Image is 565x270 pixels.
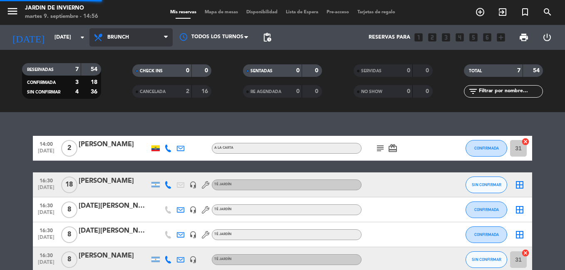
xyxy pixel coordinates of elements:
i: add_circle_outline [475,7,485,17]
span: Disponibilidad [242,10,282,15]
i: looks_6 [482,32,493,43]
span: CONFIRMADA [27,81,56,85]
span: 2 [61,140,77,157]
button: CONFIRMADA [466,140,507,157]
span: 16:30 [36,250,57,260]
i: border_all [515,205,525,215]
i: menu [6,5,19,17]
i: subject [375,143,385,153]
strong: 7 [517,68,520,74]
i: arrow_drop_down [77,32,87,42]
i: cancel [521,137,530,146]
span: SERVIDAS [361,69,382,73]
span: TÉ JARDÍN [214,258,232,261]
i: border_all [515,180,525,190]
span: 8 [61,226,77,243]
span: SIN CONFIRMAR [472,257,501,262]
span: Mapa de mesas [201,10,242,15]
strong: 18 [91,79,99,85]
strong: 0 [315,68,320,74]
button: SIN CONFIRMAR [466,177,507,193]
div: LOG OUT [535,25,559,50]
span: Pre-acceso [322,10,353,15]
button: menu [6,5,19,20]
div: martes 9. septiembre - 14:56 [25,12,98,21]
div: [DATE][PERSON_NAME] 2 [79,226,149,236]
i: filter_list [468,86,478,96]
span: CHECK INS [140,69,163,73]
i: card_giftcard [388,143,398,153]
i: looks_one [413,32,424,43]
span: CANCELADA [140,90,166,94]
i: search [543,7,553,17]
span: [DATE] [36,210,57,219]
span: Brunch [107,34,129,40]
i: headset_mic [189,256,197,263]
i: [DATE] [6,28,50,47]
strong: 54 [91,66,99,72]
div: [PERSON_NAME] [79,139,149,150]
i: looks_4 [454,32,465,43]
strong: 0 [296,68,300,74]
i: add_box [496,32,506,43]
button: CONFIRMADA [466,226,507,243]
strong: 0 [315,88,320,94]
span: 16:30 [36,225,57,235]
span: CONFIRMADA [474,146,499,150]
strong: 0 [186,68,189,74]
strong: 0 [296,88,300,94]
span: TOTAL [469,69,482,73]
span: 18 [61,177,77,193]
strong: 16 [201,88,210,94]
span: 14:00 [36,139,57,148]
button: SIN CONFIRMAR [466,251,507,268]
i: looks_3 [441,32,451,43]
i: looks_5 [468,32,479,43]
strong: 3 [75,79,79,85]
strong: 7 [75,66,79,72]
strong: 2 [186,88,189,94]
span: RESERVADAS [27,68,54,72]
span: [DATE] [36,148,57,158]
strong: 0 [205,68,210,74]
input: Filtrar por nombre... [478,87,543,96]
strong: 0 [407,68,410,74]
div: [DATE][PERSON_NAME] 1 [79,201,149,211]
span: [DATE] [36,185,57,194]
i: headset_mic [189,206,197,214]
span: TÉ JARDÍN [214,208,232,211]
span: Lista de Espera [282,10,322,15]
i: exit_to_app [498,7,508,17]
button: CONFIRMADA [466,201,507,218]
span: [DATE] [36,235,57,244]
i: looks_two [427,32,438,43]
span: TÉ JARDÍN [214,183,232,186]
i: border_all [515,230,525,240]
strong: 0 [426,88,431,94]
span: NO SHOW [361,90,382,94]
span: Tarjetas de regalo [353,10,399,15]
strong: 0 [407,88,410,94]
div: [PERSON_NAME] [79,176,149,187]
strong: 0 [426,68,431,74]
span: 16:30 [36,200,57,210]
span: SENTADAS [250,69,273,73]
strong: 4 [75,89,79,95]
div: JARDIN DE INVIERNO [25,4,98,12]
span: 8 [61,251,77,268]
span: 16:30 [36,175,57,185]
span: Reservas para [369,34,410,40]
i: cancel [521,249,530,257]
strong: 54 [533,68,541,74]
i: power_settings_new [542,32,552,42]
strong: 36 [91,89,99,95]
i: headset_mic [189,231,197,238]
span: CONFIRMADA [474,207,499,212]
span: SIN CONFIRMAR [27,90,60,94]
span: A LA CARTA [214,146,233,150]
span: print [519,32,529,42]
span: CONFIRMADA [474,232,499,237]
span: TÉ JARDÍN [214,233,232,236]
span: Mis reservas [166,10,201,15]
i: turned_in_not [520,7,530,17]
